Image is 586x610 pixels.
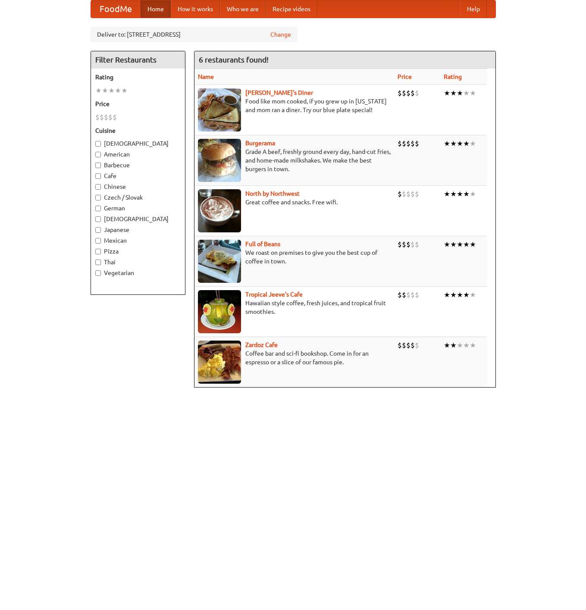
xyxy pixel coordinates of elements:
[457,139,463,148] li: ★
[95,161,181,169] label: Barbecue
[398,341,402,350] li: $
[104,113,108,122] li: $
[444,88,450,98] li: ★
[406,341,411,350] li: $
[415,290,419,300] li: $
[245,241,280,247] a: Full of Beans
[411,189,415,199] li: $
[115,86,121,95] li: ★
[113,113,117,122] li: $
[95,152,101,157] input: American
[411,290,415,300] li: $
[398,139,402,148] li: $
[450,139,457,148] li: ★
[91,27,298,42] div: Deliver to: [STREET_ADDRESS]
[95,225,181,234] label: Japanese
[398,73,412,80] a: Price
[95,270,101,276] input: Vegetarian
[141,0,171,18] a: Home
[444,240,450,249] li: ★
[450,290,457,300] li: ★
[198,290,241,333] img: jeeves.jpg
[95,195,101,200] input: Czech / Slovak
[398,290,402,300] li: $
[463,290,470,300] li: ★
[100,113,104,122] li: $
[402,139,406,148] li: $
[457,189,463,199] li: ★
[406,290,411,300] li: $
[91,0,141,18] a: FoodMe
[463,189,470,199] li: ★
[95,73,181,81] h5: Rating
[102,86,108,95] li: ★
[95,249,101,254] input: Pizza
[198,341,241,384] img: zardoz.jpg
[198,299,391,316] p: Hawaiian style coffee, fresh juices, and tropical fruit smoothies.
[171,0,220,18] a: How it works
[245,89,313,96] a: [PERSON_NAME]'s Diner
[463,240,470,249] li: ★
[95,247,181,256] label: Pizza
[266,0,317,18] a: Recipe videos
[95,260,101,265] input: Thai
[402,290,406,300] li: $
[406,88,411,98] li: $
[198,73,214,80] a: Name
[270,30,291,39] a: Change
[198,88,241,131] img: sallys.jpg
[121,86,128,95] li: ★
[457,88,463,98] li: ★
[198,147,391,173] p: Grade A beef, freshly ground every day, hand-cut fries, and home-made milkshakes. We make the bes...
[470,240,476,249] li: ★
[444,341,450,350] li: ★
[460,0,487,18] a: Help
[450,88,457,98] li: ★
[415,189,419,199] li: $
[402,341,406,350] li: $
[245,341,278,348] b: Zardoz Cafe
[463,139,470,148] li: ★
[198,139,241,182] img: burgerama.jpg
[108,113,113,122] li: $
[220,0,266,18] a: Who we are
[457,341,463,350] li: ★
[415,240,419,249] li: $
[398,88,402,98] li: $
[95,86,102,95] li: ★
[95,216,101,222] input: [DEMOGRAPHIC_DATA]
[95,126,181,135] h5: Cuisine
[95,141,101,147] input: [DEMOGRAPHIC_DATA]
[95,204,181,213] label: German
[95,113,100,122] li: $
[450,240,457,249] li: ★
[411,341,415,350] li: $
[198,240,241,283] img: beans.jpg
[245,291,303,298] a: Tropical Jeeve's Cafe
[406,240,411,249] li: $
[95,163,101,168] input: Barbecue
[95,139,181,148] label: [DEMOGRAPHIC_DATA]
[108,86,115,95] li: ★
[402,189,406,199] li: $
[95,215,181,223] label: [DEMOGRAPHIC_DATA]
[444,290,450,300] li: ★
[199,56,269,64] ng-pluralize: 6 restaurants found!
[198,189,241,232] img: north.jpg
[245,140,275,147] a: Burgerama
[450,189,457,199] li: ★
[198,248,391,266] p: We roast on premises to give you the best cup of coffee in town.
[95,182,181,191] label: Chinese
[95,227,101,233] input: Japanese
[95,238,101,244] input: Mexican
[91,51,185,69] h4: Filter Restaurants
[411,139,415,148] li: $
[470,139,476,148] li: ★
[398,240,402,249] li: $
[95,206,101,211] input: German
[470,88,476,98] li: ★
[402,88,406,98] li: $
